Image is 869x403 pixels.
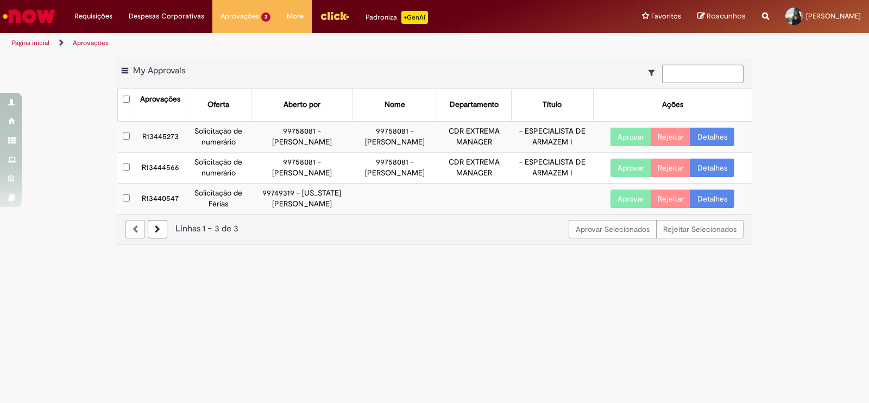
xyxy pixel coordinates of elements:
[251,121,352,152] td: 99758081 - [PERSON_NAME]
[512,152,593,183] td: - ESPECIALISTA DE ARMAZEM I
[133,65,185,76] span: My Approvals
[366,11,428,24] div: Padroniza
[651,11,681,22] span: Favoritos
[207,99,229,110] div: Oferta
[690,159,734,177] a: Detalhes
[320,8,349,24] img: click_logo_yellow_360x200.png
[135,183,186,213] td: R13440547
[251,183,352,213] td: 99749319 - [US_STATE] [PERSON_NAME]
[806,11,861,21] span: [PERSON_NAME]
[610,128,651,146] button: Aprovar
[437,152,512,183] td: CDR EXTREMA MANAGER
[690,190,734,208] a: Detalhes
[401,11,428,24] p: +GenAi
[1,5,57,27] img: ServiceNow
[135,89,186,121] th: Aprovações
[512,121,593,152] td: - ESPECIALISTA DE ARMAZEM I
[543,99,562,110] div: Título
[186,121,251,152] td: Solicitação de numerário
[437,121,512,152] td: CDR EXTREMA MANAGER
[284,99,320,110] div: Aberto por
[610,159,651,177] button: Aprovar
[251,152,352,183] td: 99758081 - [PERSON_NAME]
[385,99,405,110] div: Nome
[651,159,691,177] button: Rejeitar
[450,99,499,110] div: Departamento
[610,190,651,208] button: Aprovar
[697,11,746,22] a: Rascunhos
[125,223,744,235] div: Linhas 1 − 3 de 3
[186,183,251,213] td: Solicitação de Férias
[186,152,251,183] td: Solicitação de numerário
[8,33,571,53] ul: Trilhas de página
[648,69,660,77] i: Mostrar filtros para: Suas Solicitações
[707,11,746,21] span: Rascunhos
[135,121,186,152] td: R13445273
[352,152,437,183] td: 99758081 - [PERSON_NAME]
[352,121,437,152] td: 99758081 - [PERSON_NAME]
[129,11,204,22] span: Despesas Corporativas
[651,190,691,208] button: Rejeitar
[651,128,691,146] button: Rejeitar
[690,128,734,146] a: Detalhes
[74,11,112,22] span: Requisições
[662,99,683,110] div: Ações
[261,12,270,22] span: 3
[12,39,49,47] a: Página inicial
[287,11,304,22] span: More
[73,39,109,47] a: Aprovações
[140,94,180,105] div: Aprovações
[221,11,259,22] span: Aprovações
[135,152,186,183] td: R13444566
